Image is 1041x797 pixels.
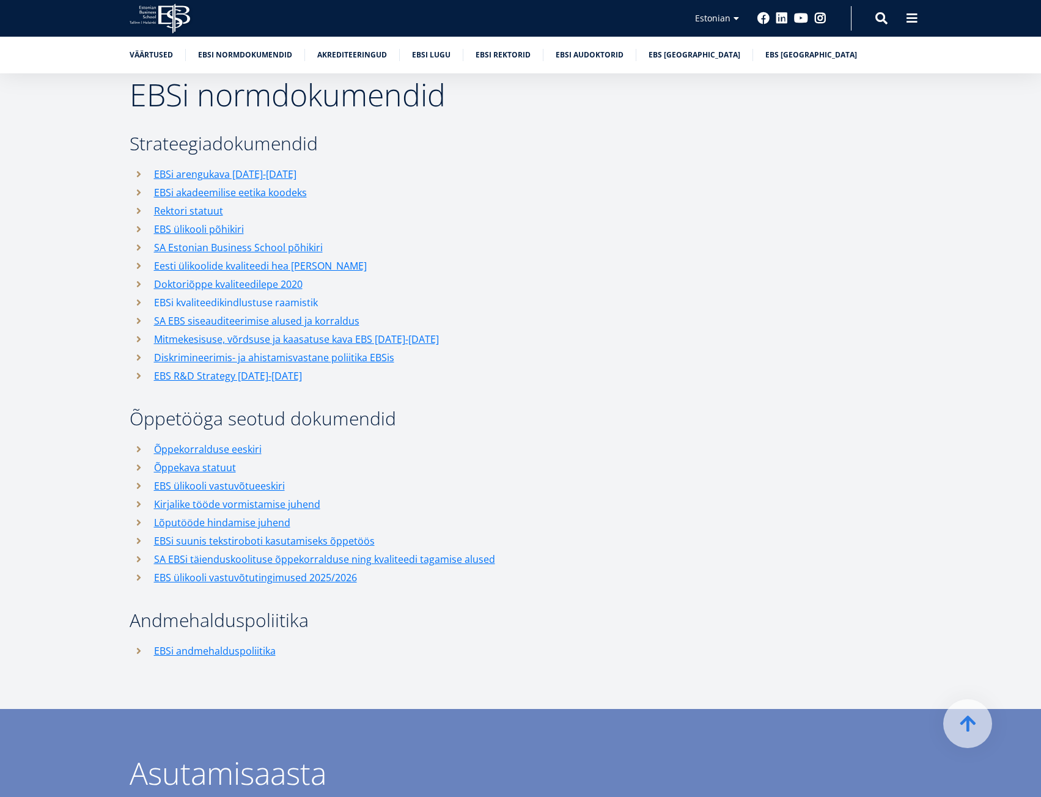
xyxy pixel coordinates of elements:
a: Doktoriõppe kvaliteedilepe 2020 [154,275,303,293]
a: EBSi rektorid [476,49,531,61]
a: Eesti ülikoolide kvaliteedi hea [PERSON_NAME] [154,257,367,275]
a: EBSi kvaliteedikindlustuse raamistik [154,293,318,312]
a: EBSi suunis tekstiroboti kasutamiseks õppetöös [154,532,375,550]
a: EBS [GEOGRAPHIC_DATA] [765,49,857,61]
a: SA Estonian Business School põhikiri [154,238,323,257]
h3: Andmehalduspoliitika [130,611,710,630]
a: Kirjalike tööde vormistamise juhend [154,495,320,513]
a: Väärtused [130,49,173,61]
h3: Strateegiadokumendid [130,134,710,153]
a: SA EBS siseauditeerimise alused ja korraldus [154,312,359,330]
h2: EBSi normdokumendid [130,79,710,110]
a: EBS [GEOGRAPHIC_DATA] [649,49,740,61]
a: Rektori statuut [154,202,223,220]
a: EBSi akadeemilise eetika koodeks [154,183,307,202]
a: Õppekava statuut [154,458,236,477]
a: EBS ülikooli vastuvõtutingimused 2025/2026 [154,568,357,587]
div: Asutamisaasta [130,758,912,788]
a: EBS ülikooli põhikiri [154,220,244,238]
a: EBSi normdokumendid [198,49,292,61]
a: Lõputööde hindamise juhend [154,513,290,532]
a: Akrediteeringud [317,49,387,61]
h3: Õppetööga seotud dokumendid [130,410,710,428]
a: EBSi lugu [412,49,451,61]
a: Diskrimineerimis- ja ahistamisvastane poliitika EBSis [154,348,394,367]
a: Youtube [794,12,808,24]
a: EBSi arengukava [DATE]-[DATE] [154,165,296,183]
a: Õppekorralduse eeskiri [154,440,262,458]
a: SA EBSi täienduskoolituse õppekorralduse ning kvaliteedi tagamise alused [154,550,495,568]
a: Instagram [814,12,826,24]
a: EBSi andmehalduspoliitika [154,642,276,660]
a: EBS R&D Strategy [DATE]-[DATE] [154,367,302,385]
a: Mitmekesisuse, võrdsuse ja kaasatuse kava EBS [DATE]-[DATE] [154,330,439,348]
a: Linkedin [776,12,788,24]
a: EBSi audoktorid [556,49,623,61]
a: EBS ülikooli vastuvõtueeskiri [154,477,285,495]
a: Facebook [757,12,770,24]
